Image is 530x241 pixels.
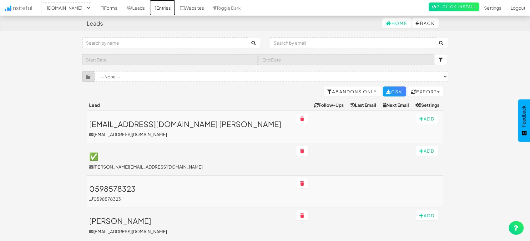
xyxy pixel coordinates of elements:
[383,86,406,96] a: CSV
[89,164,292,170] p: [PERSON_NAME][EMAIL_ADDRESS][DOMAIN_NAME]
[89,120,292,128] h3: [EMAIL_ADDRESS][DOMAIN_NAME] [PERSON_NAME]
[416,146,438,156] button: Add
[89,217,292,234] a: [PERSON_NAME][EMAIL_ADDRESS][DOMAIN_NAME]
[348,99,380,111] th: Last Email
[258,54,434,65] input: End Date
[412,18,439,28] button: Back
[413,99,443,111] th: Settings
[89,184,292,193] h3: 0598578323
[87,20,103,27] h4: Leads
[416,114,438,124] button: Add
[518,99,530,142] button: Feedback - Show survey
[89,152,292,170] a: ✅[PERSON_NAME][EMAIL_ADDRESS][DOMAIN_NAME]
[429,2,479,11] a: 2-Click Install
[270,37,436,48] input: Search by email
[89,184,292,202] a: 05985783230598578323
[82,37,248,48] input: Search by name
[87,99,294,111] th: Lead
[89,152,292,160] h3: ✅
[89,228,292,234] p: [EMAIL_ADDRESS][DOMAIN_NAME]
[89,131,292,137] p: [EMAIL_ADDRESS][DOMAIN_NAME]
[89,196,292,202] p: 0598578323
[324,86,381,96] a: Abandons Only
[416,210,438,220] button: Add
[312,99,348,111] th: Follow-Ups
[89,120,292,137] a: [EMAIL_ADDRESS][DOMAIN_NAME] [PERSON_NAME][EMAIL_ADDRESS][DOMAIN_NAME]
[380,99,413,111] th: Next Email
[382,18,411,28] a: Home
[408,86,443,96] button: Export
[82,54,258,65] input: Start Date
[521,106,527,127] span: Feedback
[5,6,11,11] img: icon.png
[89,217,292,225] h3: [PERSON_NAME]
